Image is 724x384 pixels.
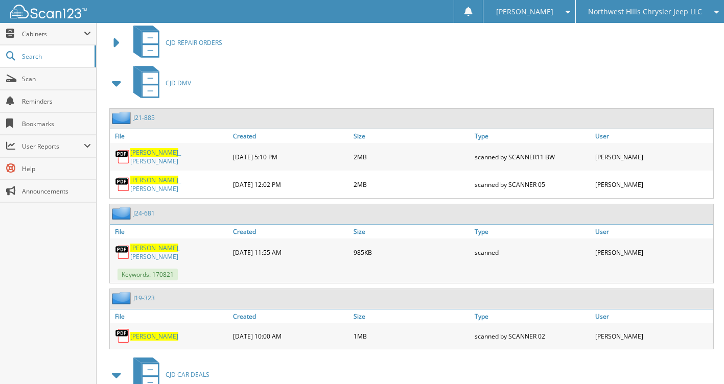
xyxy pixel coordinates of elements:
[230,146,351,168] div: [DATE] 5:10 PM
[130,244,228,261] a: [PERSON_NAME], [PERSON_NAME]
[166,79,191,87] span: CJD DMV
[593,173,713,196] div: [PERSON_NAME]
[351,173,472,196] div: 2MB
[110,309,230,323] a: File
[593,146,713,168] div: [PERSON_NAME]
[115,328,130,344] img: PDF.png
[351,225,472,238] a: Size
[230,241,351,263] div: [DATE] 11:55 AM
[130,176,178,184] span: [PERSON_NAME]
[472,146,593,168] div: scanned by SCANNER11 BW
[673,335,724,384] iframe: Chat Widget
[472,129,593,143] a: Type
[351,129,472,143] a: Size
[130,148,228,165] a: [PERSON_NAME]_ [PERSON_NAME]
[115,149,130,164] img: PDF.png
[351,241,472,263] div: 985KB
[112,111,133,124] img: folder2.png
[133,113,155,122] a: J21-885
[130,332,178,341] a: [PERSON_NAME]
[130,176,228,193] a: [PERSON_NAME]_ [PERSON_NAME]
[115,245,130,260] img: PDF.png
[22,97,91,106] span: Reminders
[351,146,472,168] div: 2MB
[472,309,593,323] a: Type
[472,241,593,263] div: scanned
[588,9,702,15] span: Northwest Hills Chrysler Jeep LLC
[22,30,84,38] span: Cabinets
[112,292,133,304] img: folder2.png
[593,326,713,346] div: [PERSON_NAME]
[112,207,133,220] img: folder2.png
[593,309,713,323] a: User
[133,294,155,302] a: J19-323
[10,5,87,18] img: scan123-logo-white.svg
[472,225,593,238] a: Type
[230,309,351,323] a: Created
[22,52,89,61] span: Search
[130,244,178,252] span: [PERSON_NAME]
[22,187,91,196] span: Announcements
[166,370,209,379] span: CJD CAR DEALS
[230,326,351,346] div: [DATE] 10:00 AM
[351,309,472,323] a: Size
[472,173,593,196] div: scanned by SCANNER 05
[593,225,713,238] a: User
[133,209,155,218] a: J24-681
[230,173,351,196] div: [DATE] 12:02 PM
[127,22,222,63] a: CJD REPAIR ORDERS
[22,119,91,128] span: Bookmarks
[110,225,230,238] a: File
[130,148,178,157] span: [PERSON_NAME]
[22,142,84,151] span: User Reports
[166,38,222,47] span: CJD REPAIR ORDERS
[351,326,472,346] div: 1MB
[118,269,178,280] span: Keywords: 170821
[496,9,553,15] span: [PERSON_NAME]
[115,177,130,192] img: PDF.png
[127,63,191,103] a: CJD DMV
[230,225,351,238] a: Created
[230,129,351,143] a: Created
[593,129,713,143] a: User
[110,129,230,143] a: File
[593,241,713,263] div: [PERSON_NAME]
[22,75,91,83] span: Scan
[22,164,91,173] span: Help
[472,326,593,346] div: scanned by SCANNER 02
